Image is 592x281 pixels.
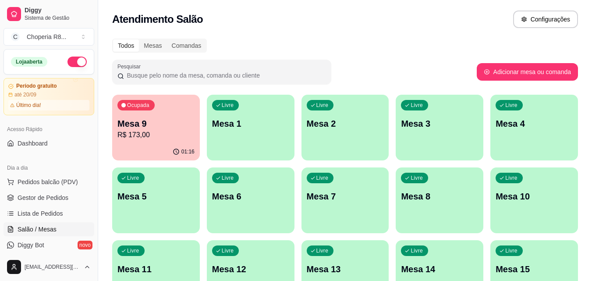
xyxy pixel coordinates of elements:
p: 01:16 [181,148,195,155]
span: C [11,32,20,41]
button: OcupadaMesa 9R$ 173,0001:16 [112,95,200,160]
p: Mesa 1 [212,117,289,130]
p: Mesa 12 [212,263,289,275]
a: DiggySistema de Gestão [4,4,94,25]
button: Alterar Status [67,57,87,67]
div: Dia a dia [4,161,94,175]
span: Diggy Bot [18,241,44,249]
span: Lista de Pedidos [18,209,63,218]
input: Pesquisar [124,71,326,80]
button: LivreMesa 5 [112,167,200,233]
p: Livre [316,247,329,254]
div: Todos [113,39,139,52]
button: LivreMesa 10 [490,167,578,233]
button: Pedidos balcão (PDV) [4,175,94,189]
a: Gestor de Pedidos [4,191,94,205]
p: R$ 173,00 [117,130,195,140]
p: Mesa 10 [496,190,573,203]
button: LivreMesa 4 [490,95,578,160]
span: [EMAIL_ADDRESS][DOMAIN_NAME] [25,263,80,270]
span: Sistema de Gestão [25,14,91,21]
button: LivreMesa 8 [396,167,483,233]
p: Ocupada [127,102,149,109]
div: Loja aberta [11,57,47,67]
span: Salão / Mesas [18,225,57,234]
p: Livre [127,174,139,181]
p: Livre [127,247,139,254]
div: Comandas [167,39,206,52]
a: Diggy Botnovo [4,238,94,252]
p: Livre [316,102,329,109]
button: LivreMesa 7 [301,167,389,233]
p: Mesa 7 [307,190,384,203]
a: Lista de Pedidos [4,206,94,221]
p: Mesa 15 [496,263,573,275]
p: Mesa 3 [401,117,478,130]
p: Livre [411,102,423,109]
p: Mesa 5 [117,190,195,203]
p: Mesa 13 [307,263,384,275]
button: [EMAIL_ADDRESS][DOMAIN_NAME] [4,256,94,277]
a: Dashboard [4,136,94,150]
button: LivreMesa 6 [207,167,294,233]
span: Gestor de Pedidos [18,193,68,202]
p: Mesa 4 [496,117,573,130]
p: Livre [505,174,518,181]
button: Adicionar mesa ou comanda [477,63,578,81]
span: Pedidos balcão (PDV) [18,178,78,186]
p: Livre [411,174,423,181]
p: Mesa 8 [401,190,478,203]
span: Diggy [25,7,91,14]
p: Livre [411,247,423,254]
article: até 20/09 [14,91,36,98]
a: Período gratuitoaté 20/09Último dia! [4,78,94,115]
a: Salão / Mesas [4,222,94,236]
p: Mesa 6 [212,190,289,203]
p: Livre [505,102,518,109]
p: Livre [222,174,234,181]
span: Dashboard [18,139,48,148]
div: Mesas [139,39,167,52]
p: Mesa 14 [401,263,478,275]
p: Mesa 2 [307,117,384,130]
button: LivreMesa 1 [207,95,294,160]
p: Livre [222,102,234,109]
p: Livre [222,247,234,254]
article: Último dia! [16,102,41,109]
article: Período gratuito [16,83,57,89]
p: Livre [505,247,518,254]
div: Acesso Rápido [4,122,94,136]
p: Livre [316,174,329,181]
div: Choperia R8 ... [27,32,66,41]
button: Select a team [4,28,94,46]
p: Mesa 9 [117,117,195,130]
h2: Atendimento Salão [112,12,203,26]
button: LivreMesa 3 [396,95,483,160]
label: Pesquisar [117,63,144,70]
button: LivreMesa 2 [301,95,389,160]
p: Mesa 11 [117,263,195,275]
button: Configurações [513,11,578,28]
